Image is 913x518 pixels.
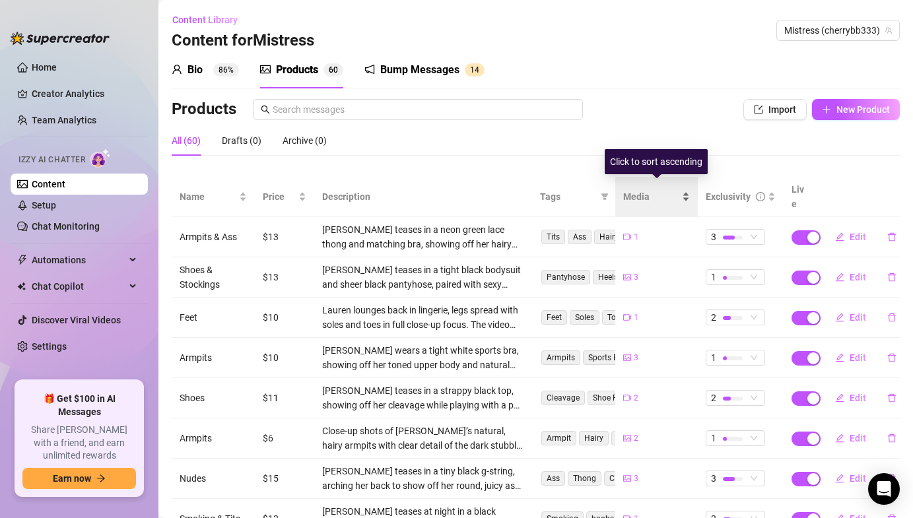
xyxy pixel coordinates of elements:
[314,177,533,217] th: Description
[588,391,640,405] span: Shoe Fetish
[32,249,125,271] span: Automations
[11,32,110,45] img: logo-BBDzfeDw.svg
[172,9,248,30] button: Content Library
[364,64,375,75] span: notification
[568,471,601,486] span: Thong
[32,200,56,210] a: Setup
[322,424,525,453] div: Close-up shots of [PERSON_NAME]’s natural, hairy armpits with clear detail of the dark stubble an...
[465,63,485,77] sup: 14
[329,65,333,75] span: 6
[540,189,595,204] span: Tags
[850,473,866,484] span: Edit
[623,189,680,204] span: Media
[22,393,136,418] span: 🎁 Get $100 in AI Messages
[322,222,525,251] div: [PERSON_NAME] teases in a neon green lace thong and matching bra, showing off her hairy pussy in ...
[322,383,525,412] div: [PERSON_NAME] teases in a strappy black top, showing off her cleavage while playing with a pair o...
[756,192,765,201] span: info-circle
[711,270,716,284] span: 1
[172,338,255,378] td: Armpits
[333,65,338,75] span: 0
[568,230,592,244] span: Ass
[172,99,236,120] h3: Products
[541,270,590,284] span: Pantyhose
[868,473,900,505] div: Open Intercom Messenger
[541,350,580,365] span: Armpits
[822,105,831,114] span: plus
[263,189,296,204] span: Price
[172,257,255,298] td: Shoes & Stockings
[273,102,575,117] input: Search messages
[172,378,255,418] td: Shoes
[634,472,638,485] span: 3
[887,313,896,322] span: delete
[887,232,896,242] span: delete
[711,471,716,486] span: 3
[825,387,877,408] button: Edit
[887,273,896,282] span: delete
[187,62,203,78] div: Bio
[850,433,866,443] span: Edit
[583,350,630,365] span: Sports Bra
[276,62,318,78] div: Products
[825,347,877,368] button: Edit
[579,431,609,445] span: Hairy
[322,303,525,332] div: Lauren lounges back in lingerie, legs spread with soles and toes in full close-up focus. The vide...
[850,393,866,403] span: Edit
[634,231,638,243] span: 1
[32,221,100,232] a: Chat Monitoring
[706,189,751,204] div: Exclusivity
[32,341,67,352] a: Settings
[605,149,708,174] div: Click to sort ascending
[17,282,26,291] img: Chat Copilot
[475,65,479,75] span: 4
[812,99,900,120] button: New Product
[32,115,96,125] a: Team Analytics
[380,62,459,78] div: Bump Messages
[825,468,877,489] button: Edit
[784,20,892,40] span: Mistress (cherrybb333)
[172,64,182,75] span: user
[623,233,631,241] span: video-camera
[711,350,716,365] span: 1
[877,387,907,408] button: delete
[850,272,866,282] span: Edit
[634,352,638,364] span: 3
[570,310,599,325] span: Soles
[850,352,866,363] span: Edit
[877,428,907,449] button: delete
[593,270,623,284] span: Heels
[18,154,85,166] span: Izzy AI Chatter
[836,104,890,115] span: New Product
[172,30,314,51] h3: Content for Mistress
[261,105,270,114] span: search
[887,434,896,443] span: delete
[283,133,327,148] div: Archive (0)
[255,217,314,257] td: $13
[825,428,877,449] button: Edit
[743,99,807,120] button: Import
[32,179,65,189] a: Content
[172,459,255,499] td: Nudes
[598,187,611,207] span: filter
[623,313,631,321] span: video-camera
[602,310,629,325] span: Toes
[825,226,877,247] button: Edit
[711,230,716,244] span: 3
[541,391,585,405] span: Cleavage
[260,64,271,75] span: picture
[634,271,638,284] span: 3
[255,418,314,459] td: $6
[17,255,28,265] span: thunderbolt
[222,133,261,148] div: Drafts (0)
[623,273,631,281] span: picture
[255,257,314,298] td: $13
[180,189,236,204] span: Name
[877,267,907,288] button: delete
[887,353,896,362] span: delete
[53,473,91,484] span: Earn now
[604,471,646,486] span: Close-Up
[541,431,576,445] span: Armpit
[172,15,238,25] span: Content Library
[825,307,877,328] button: Edit
[615,177,698,217] th: Media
